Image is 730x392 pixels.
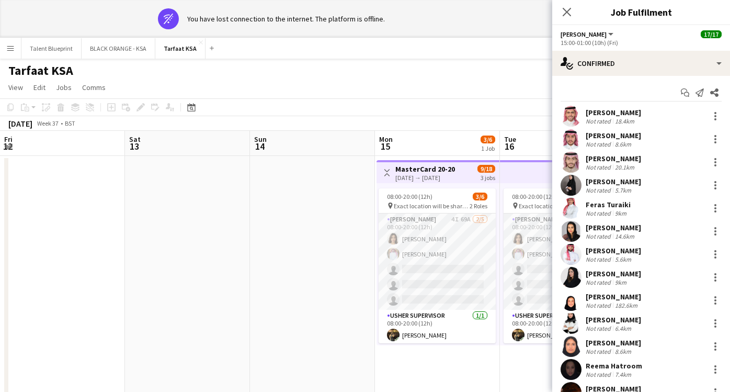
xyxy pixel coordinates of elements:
span: Exact location will be shared later [394,202,470,210]
span: Comms [82,83,106,92]
div: Not rated [586,140,613,148]
app-card-role: Usher Supervisor1/108:00-20:00 (12h)[PERSON_NAME] [379,310,496,345]
span: Fri [4,135,13,144]
span: 13 [128,140,141,152]
span: 14 [253,140,267,152]
div: [PERSON_NAME] [586,223,641,232]
h3: Job Fulfilment [552,5,730,19]
div: [PERSON_NAME] [586,338,641,348]
div: Not rated [586,371,613,378]
div: 14.6km [613,232,636,240]
button: [PERSON_NAME] [561,30,615,38]
span: 16 [503,140,516,152]
app-card-role: Usher Supervisor1/108:00-20:00 (12h)[PERSON_NAME] [504,310,621,345]
div: 20.1km [613,163,636,171]
div: [PERSON_NAME] [586,108,641,117]
div: [PERSON_NAME] [586,315,641,324]
div: Not rated [586,301,613,309]
div: [PERSON_NAME] [586,131,641,140]
div: Feras Turaiki [586,200,631,209]
div: Not rated [586,232,613,240]
div: [DATE] → [DATE] [395,174,455,182]
div: Not rated [586,186,613,194]
div: 18.4km [613,117,636,125]
a: Comms [78,81,110,94]
div: BST [65,119,75,127]
div: Reema Hatroom [586,361,642,371]
span: Edit [33,83,45,92]
div: 9km [613,278,629,286]
span: Week 37 [35,119,61,127]
div: [PERSON_NAME] [586,292,641,301]
app-job-card: 08:00-20:00 (12h)3/6 Exact location will be shared later2 Roles[PERSON_NAME]4I69A2/508:00-20:00 (... [379,188,496,343]
a: Jobs [52,81,76,94]
span: 08:00-20:00 (12h) [387,193,432,200]
div: 9km [613,209,629,217]
span: 08:00-20:00 (12h) [512,193,557,200]
div: 7.4km [613,371,633,378]
div: Not rated [586,324,613,332]
app-job-card: 08:00-20:00 (12h)3/6 Exact location will be shared later2 Roles[PERSON_NAME]3I69A2/508:00-20:00 (... [504,188,621,343]
span: 17/17 [701,30,722,38]
span: Usher [561,30,607,38]
div: 6.4km [613,324,633,332]
span: 12 [3,140,13,152]
span: Sun [254,135,267,144]
button: Talent Blueprint [21,38,82,59]
div: Not rated [586,117,613,125]
div: Not rated [586,255,613,263]
span: Exact location will be shared later [519,202,595,210]
div: 8.6km [613,140,633,148]
div: [PERSON_NAME] [586,246,641,255]
app-card-role: [PERSON_NAME]3I69A2/508:00-20:00 (12h)[PERSON_NAME][PERSON_NAME] [504,214,621,310]
span: 3/6 [481,136,495,143]
span: Jobs [56,83,72,92]
span: Mon [379,135,393,144]
div: [PERSON_NAME] [586,269,641,278]
span: 2 Roles [470,202,487,210]
div: [PERSON_NAME] [586,177,641,186]
app-card-role: [PERSON_NAME]4I69A2/508:00-20:00 (12h)[PERSON_NAME][PERSON_NAME] [379,214,496,310]
div: 1 Job [481,144,495,152]
div: [DATE] [8,118,32,129]
span: Sat [129,135,141,144]
div: Not rated [586,163,613,171]
h3: MasterCard 20-20 [395,164,455,174]
div: 5.7km [613,186,633,194]
span: Tue [504,135,516,144]
div: 3 jobs [481,173,495,182]
div: Not rated [586,278,613,286]
button: BLACK ORANGE - KSA [82,38,155,59]
div: Confirmed [552,51,730,76]
div: 8.6km [613,348,633,355]
div: [PERSON_NAME] [586,154,641,163]
span: 3/6 [473,193,487,200]
div: 5.6km [613,255,633,263]
a: View [4,81,27,94]
div: 182.6km [613,301,640,309]
h1: Tarfaat KSA [8,63,73,79]
div: Not rated [586,348,613,355]
div: 15:00-01:00 (10h) (Fri) [561,39,722,47]
div: Not rated [586,209,613,217]
button: Tarfaat KSA [155,38,206,59]
a: Edit [29,81,50,94]
span: View [8,83,23,92]
span: 9/18 [477,165,495,173]
div: You have lost connection to the internet. The platform is offline. [187,14,385,24]
span: 15 [378,140,393,152]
